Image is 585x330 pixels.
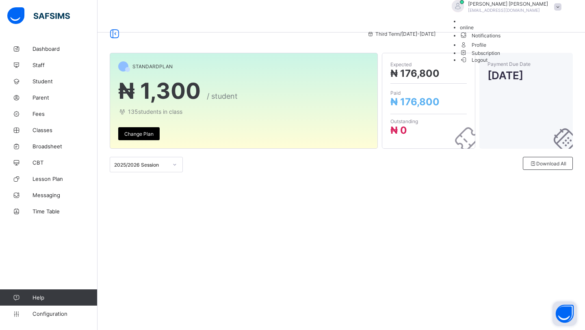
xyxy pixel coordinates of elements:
span: Broadsheet [32,143,97,150]
span: / student [207,92,238,100]
span: [DATE] [487,69,565,82]
li: dropdown-list-item-null-0 [460,18,565,24]
span: CBT [32,159,97,166]
span: ₦ 176,800 [390,96,440,108]
span: ₦ 176,800 [390,67,440,79]
span: Logout [460,56,488,64]
span: Staff [32,62,97,68]
span: Change Plan [124,131,154,137]
span: Notifications [460,30,565,40]
span: Parent [32,94,97,101]
span: Lesson Plan [32,176,97,182]
span: session/term information [367,31,435,37]
button: Open asap [552,302,577,326]
li: dropdown-list-item-null-2 [460,24,565,30]
span: ₦ 1,300 [118,78,201,104]
span: STANDARD PLAN [132,63,173,69]
span: online [460,24,474,30]
span: [EMAIL_ADDRESS][DOMAIN_NAME] [468,8,540,13]
span: 135 students in class [118,108,369,115]
li: dropdown-list-item-text-4 [460,40,565,49]
span: Fees [32,111,97,117]
span: Time Table [32,208,97,215]
span: ₦ 0 [390,124,407,136]
li: dropdown-list-item-null-6 [460,49,565,56]
span: Profile [460,40,565,49]
span: Dashboard [32,46,97,52]
span: Student [32,78,97,85]
span: Download All [529,161,566,167]
span: Help [32,294,97,301]
span: Messaging [32,192,97,198]
span: Configuration [32,310,97,317]
span: Outstanding [390,118,467,124]
img: safsims [7,7,70,24]
div: 2025/2026 Session [114,162,168,168]
span: [PERSON_NAME] [PERSON_NAME] [468,1,548,7]
li: dropdown-list-item-text-3 [460,30,565,40]
span: Classes [32,127,97,133]
span: Paid [390,90,467,96]
li: dropdown-list-item-buttom-7 [460,56,565,63]
span: Subscription [460,50,500,56]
